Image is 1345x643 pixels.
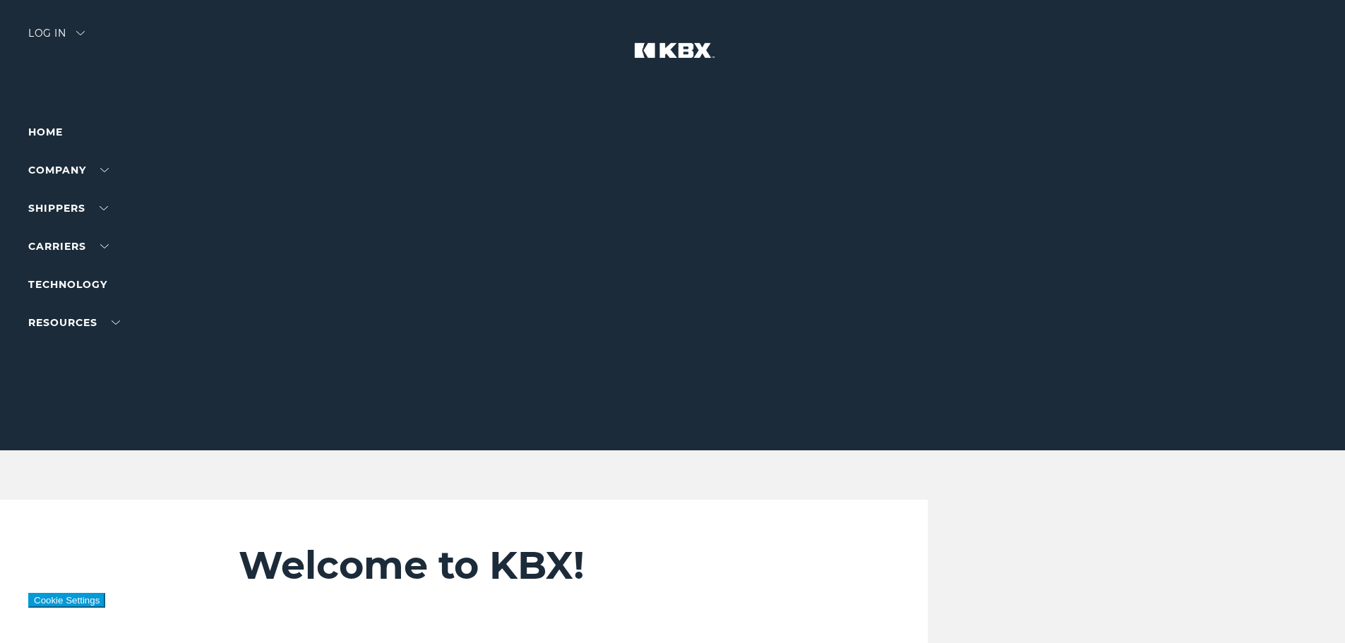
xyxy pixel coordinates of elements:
[28,240,109,253] a: Carriers
[28,278,107,291] a: Technology
[28,202,108,215] a: SHIPPERS
[620,28,726,90] img: kbx logo
[28,164,109,176] a: Company
[76,31,85,35] img: arrow
[239,542,844,589] h2: Welcome to KBX!
[28,593,105,608] button: Cookie Settings
[28,316,120,329] a: RESOURCES
[28,126,63,138] a: Home
[28,28,85,49] div: Log in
